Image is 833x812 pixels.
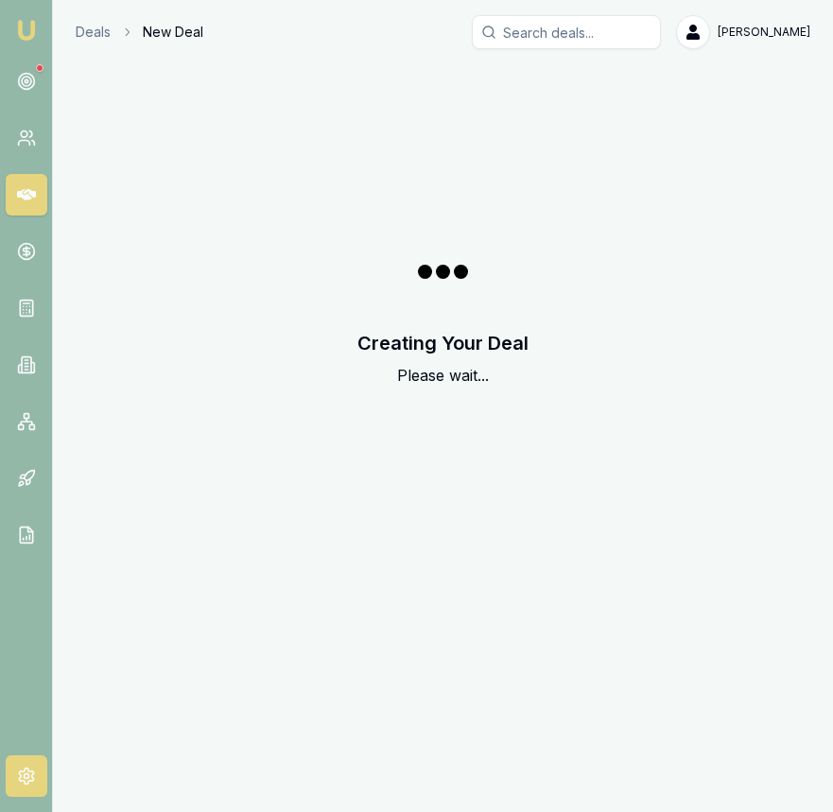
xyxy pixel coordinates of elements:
span: [PERSON_NAME] [718,25,810,40]
h2: Creating Your Deal [357,330,529,356]
p: Please wait... [357,364,529,387]
input: Search deals [472,15,661,49]
span: New Deal [143,23,203,42]
img: emu-icon-u.png [15,19,38,42]
nav: breadcrumb [76,23,203,42]
a: Deals [76,23,111,42]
